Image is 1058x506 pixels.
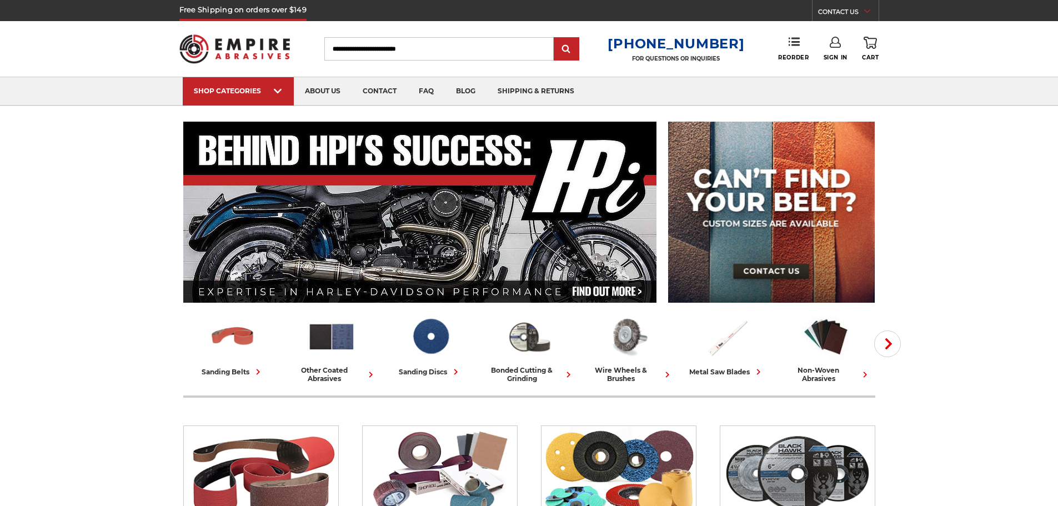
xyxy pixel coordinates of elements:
a: wire wheels & brushes [583,313,673,383]
a: contact [352,77,408,106]
span: Sign In [824,54,848,61]
a: sanding belts [188,313,278,378]
img: Metal Saw Blades [703,313,751,360]
img: Bonded Cutting & Grinding [505,313,554,360]
img: Non-woven Abrasives [801,313,850,360]
div: SHOP CATEGORIES [194,87,283,95]
a: shipping & returns [487,77,585,106]
a: metal saw blades [682,313,772,378]
a: sanding discs [385,313,475,378]
a: faq [408,77,445,106]
a: Cart [862,37,879,61]
img: Empire Abrasives [179,27,290,71]
img: Banner for an interview featuring Horsepower Inc who makes Harley performance upgrades featured o... [183,122,657,303]
div: other coated abrasives [287,366,377,383]
img: Sanding Discs [406,313,455,360]
span: Reorder [778,54,809,61]
a: other coated abrasives [287,313,377,383]
a: blog [445,77,487,106]
button: Next [874,330,901,357]
a: non-woven abrasives [781,313,871,383]
a: [PHONE_NUMBER] [608,36,744,52]
p: FOR QUESTIONS OR INQUIRIES [608,55,744,62]
img: Wire Wheels & Brushes [604,313,653,360]
a: CONTACT US [818,6,879,21]
div: sanding belts [202,366,264,378]
a: bonded cutting & grinding [484,313,574,383]
div: non-woven abrasives [781,366,871,383]
div: sanding discs [399,366,462,378]
img: Other Coated Abrasives [307,313,356,360]
a: about us [294,77,352,106]
div: bonded cutting & grinding [484,366,574,383]
a: Reorder [778,37,809,61]
div: metal saw blades [689,366,764,378]
div: wire wheels & brushes [583,366,673,383]
img: promo banner for custom belts. [668,122,875,303]
input: Submit [555,38,578,61]
span: Cart [862,54,879,61]
img: Sanding Belts [208,313,257,360]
